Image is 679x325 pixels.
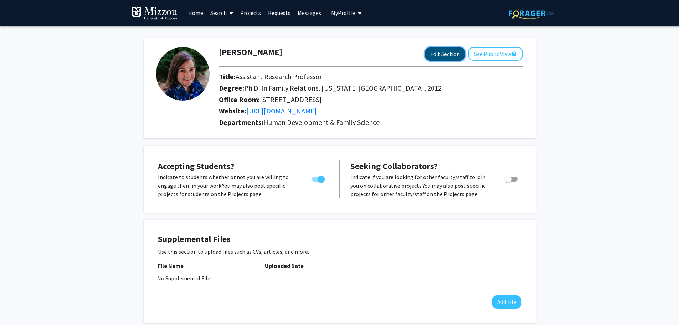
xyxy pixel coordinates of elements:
span: Human Development & Family Science [263,118,380,127]
div: No Supplemental Files [157,274,522,283]
div: Toggle [309,173,329,183]
p: Indicate if you are looking for other faculty/staff to join you on collaborative projects. You ma... [350,173,491,198]
iframe: Chat [5,293,30,320]
span: Accepting Students? [158,161,234,172]
a: Requests [264,0,294,25]
div: Toggle [502,173,521,183]
b: Uploaded Date [265,262,304,269]
h4: Supplemental Files [158,234,521,244]
a: Search [207,0,237,25]
b: File Name [158,262,184,269]
h2: Departments: [214,118,528,127]
a: Projects [237,0,264,25]
a: Messages [294,0,325,25]
h2: Title: [219,72,523,81]
button: Add File [492,295,521,309]
span: Seeking Collaborators? [350,161,438,172]
img: ForagerOne Logo [509,8,554,19]
h2: Office Room: [219,95,523,104]
h1: [PERSON_NAME] [219,47,282,57]
h2: Degree: [219,84,523,92]
span: My Profile [331,9,355,16]
p: Use this section to upload files such as CVs, articles, and more. [158,247,521,256]
button: See Public View [468,47,523,61]
img: Profile Picture [156,47,210,101]
p: Indicate to students whether or not you are willing to engage them in your work. You may also pos... [158,173,298,198]
a: Home [185,0,207,25]
mat-icon: help [511,50,517,58]
button: Edit Section [425,47,465,61]
h2: Website: [219,107,523,115]
a: Opens in a new tab [246,106,317,115]
img: University of Missouri Logo [131,6,178,21]
span: [STREET_ADDRESS] [260,95,322,104]
span: Assistant Research Professor [236,72,322,81]
span: Ph.D. In Family Relations, [US_STATE][GEOGRAPHIC_DATA], 2012 [244,83,442,92]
